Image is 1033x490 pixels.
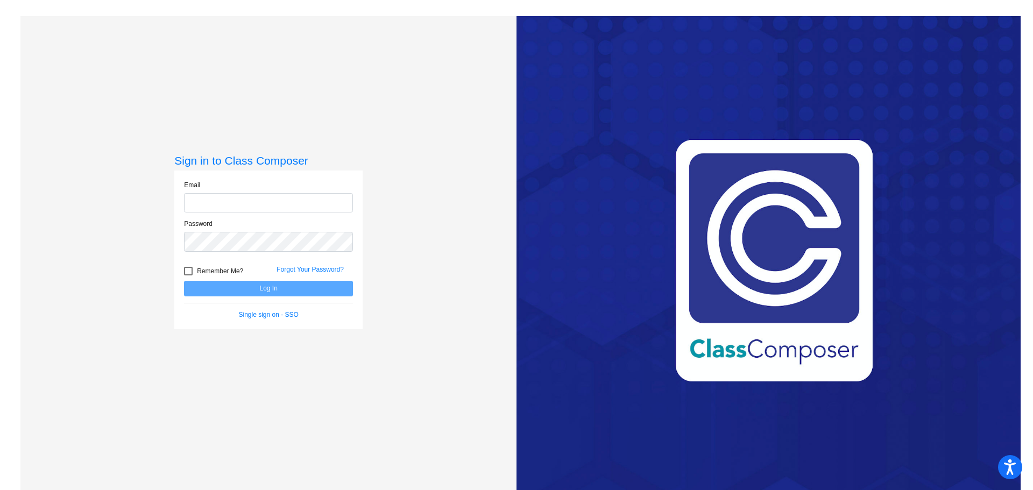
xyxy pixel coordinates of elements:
span: Remember Me? [197,265,243,278]
label: Password [184,219,213,229]
h3: Sign in to Class Composer [174,154,363,167]
a: Single sign on - SSO [239,311,299,318]
label: Email [184,180,200,190]
button: Log In [184,281,353,296]
a: Forgot Your Password? [277,266,344,273]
